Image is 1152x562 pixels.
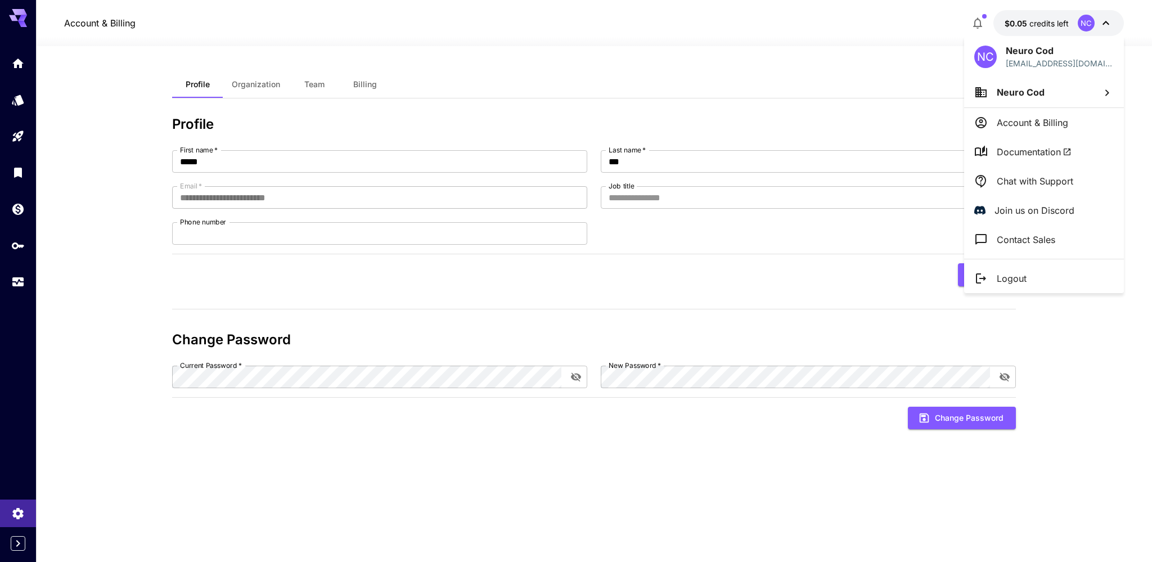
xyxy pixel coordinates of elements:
p: [EMAIL_ADDRESS][DOMAIN_NAME] [1006,57,1114,69]
div: NC [974,46,997,68]
p: Logout [997,272,1027,285]
p: Join us on Discord [994,204,1074,217]
div: neurocodeschool@gmail.com [1006,57,1114,69]
p: Neuro Cod [1006,44,1114,57]
p: Chat with Support [997,174,1073,188]
button: Neuro Cod [964,77,1124,107]
p: Contact Sales [997,233,1055,246]
span: Neuro Cod [997,87,1045,98]
span: Documentation [997,145,1072,159]
p: Account & Billing [997,116,1068,129]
